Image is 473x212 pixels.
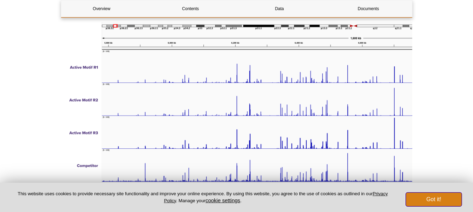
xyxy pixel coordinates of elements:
a: Documents [328,0,409,17]
a: Data [239,0,320,17]
img: Quality ChIP-Seq Data [61,22,412,202]
p: This website uses cookies to provide necessary site functionality and improve your online experie... [11,191,394,204]
a: Overview [61,0,142,17]
button: cookie settings [206,197,240,203]
button: Got it! [406,192,462,206]
a: Contents [150,0,231,17]
div: (Click image to enlarge) [61,22,412,211]
a: Privacy Policy [164,191,388,203]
